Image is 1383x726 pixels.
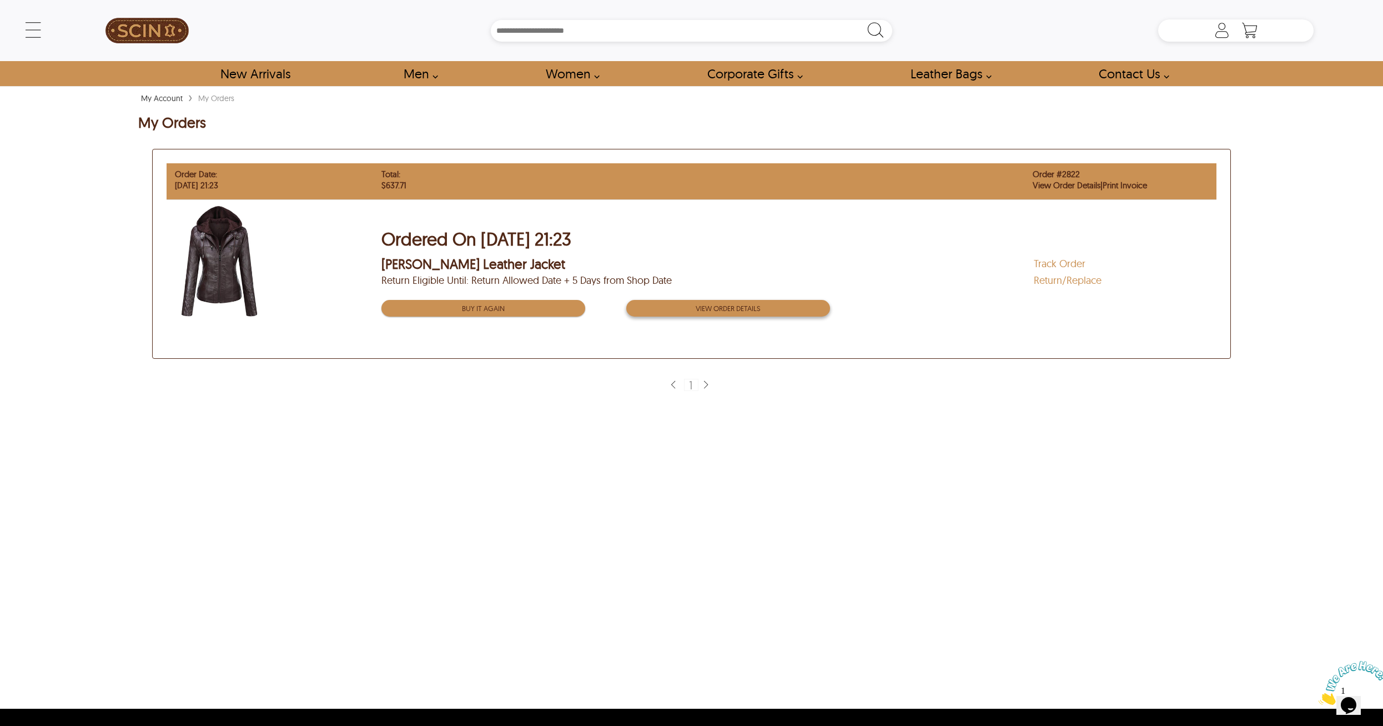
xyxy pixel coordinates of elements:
[381,300,585,317] button: Buy it Again
[1033,180,1100,191] a: View Order Details
[668,380,677,390] img: sprite-icon
[1239,22,1261,39] a: Shopping Cart
[138,93,185,103] a: My Account
[1034,257,1085,270] a: Track Order
[1033,180,1208,191] div: |
[1033,169,1208,180] div: Order # 2822
[175,169,350,180] div: Order Date:
[1314,657,1383,709] iframe: chat widget
[4,4,9,14] span: 1
[175,180,218,191] span: Aug 29th, 2025, 21:23-Europe/Warsaw
[105,6,189,56] img: SCIN
[391,61,444,86] a: shop men's leather jackets
[188,87,193,107] span: ›
[195,93,237,104] div: My Orders
[1103,180,1147,191] a: Print Invoice
[898,61,998,86] a: Shop Leather Bags
[701,380,710,390] img: sprite-icon
[381,222,1197,256] div: Ordered On
[4,4,73,48] img: Chat attention grabber
[1086,61,1175,86] a: contact-us
[208,61,303,86] a: Shop New Arrivals
[695,61,809,86] a: Shop Leather Corporate Gifts
[381,169,1001,180] div: Total:
[69,6,225,56] a: SCIN
[381,180,1001,191] div: $637.71
[684,379,698,391] div: Page 1
[381,275,1034,286] span: Return Eligible Until: Return Allowed Date + 5 Days from Shop Date
[668,380,681,390] div: Back Arrow
[481,228,571,250] span: Aug 29th, 2025, 21:23-Europe/Warsaw
[701,380,714,390] div: forward Arrow
[1034,274,1102,287] a: Return/Replace
[533,61,606,86] a: Shop Women Leather Jackets
[138,114,206,133] h1: My Orders
[626,300,830,317] button: View order Details
[381,258,1034,269] span: [PERSON_NAME] Leather Jacket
